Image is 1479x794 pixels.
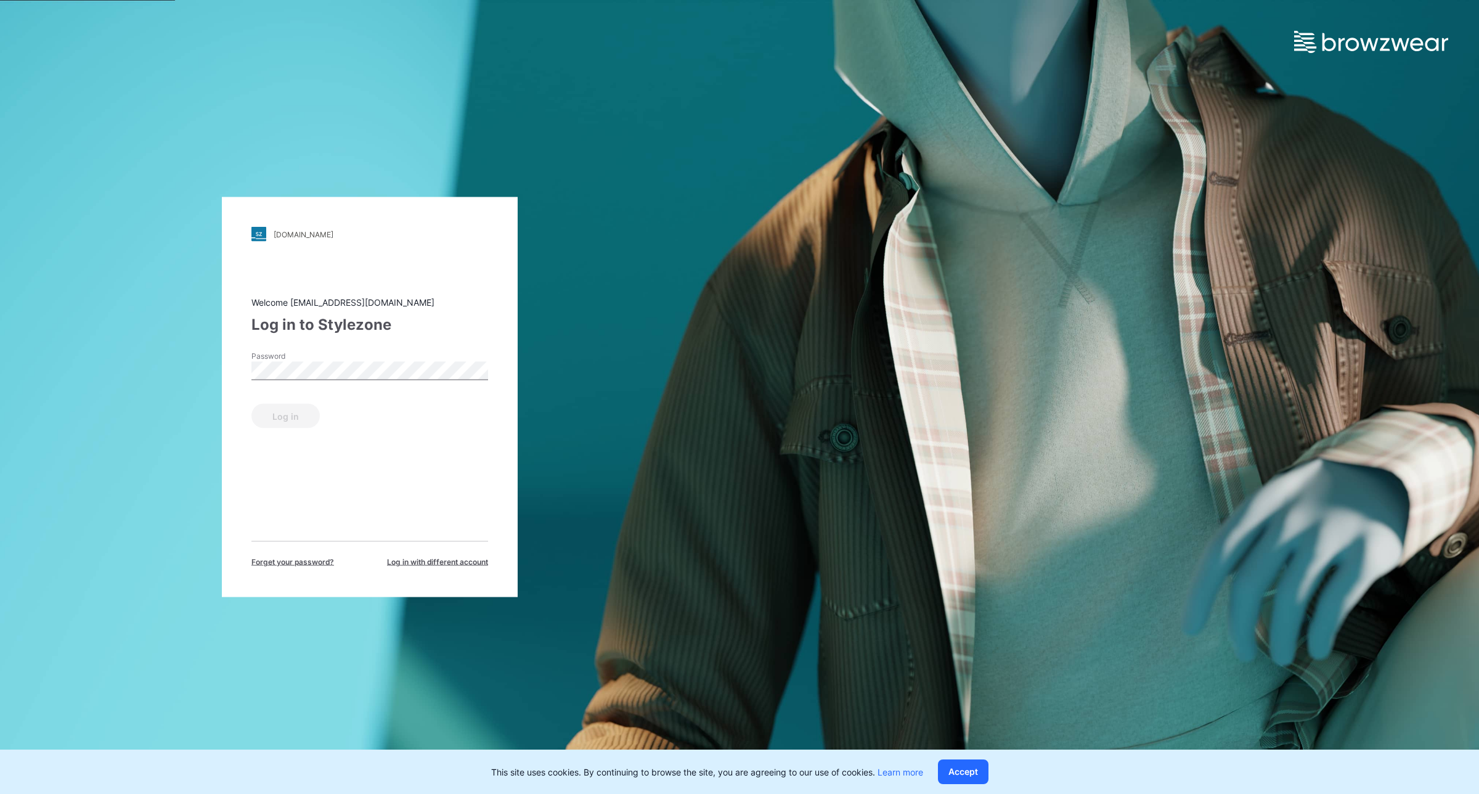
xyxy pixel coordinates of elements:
span: Forget your password? [251,557,334,568]
div: [DOMAIN_NAME] [274,229,333,239]
label: Password [251,351,338,362]
img: browzwear-logo.e42bd6dac1945053ebaf764b6aa21510.svg [1294,31,1448,53]
span: Log in with different account [387,557,488,568]
div: Log in to Stylezone [251,314,488,336]
div: Welcome [EMAIL_ADDRESS][DOMAIN_NAME] [251,296,488,309]
button: Accept [938,759,988,784]
a: Learn more [878,767,923,777]
a: [DOMAIN_NAME] [251,227,488,242]
img: stylezone-logo.562084cfcfab977791bfbf7441f1a819.svg [251,227,266,242]
p: This site uses cookies. By continuing to browse the site, you are agreeing to our use of cookies. [491,766,923,779]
